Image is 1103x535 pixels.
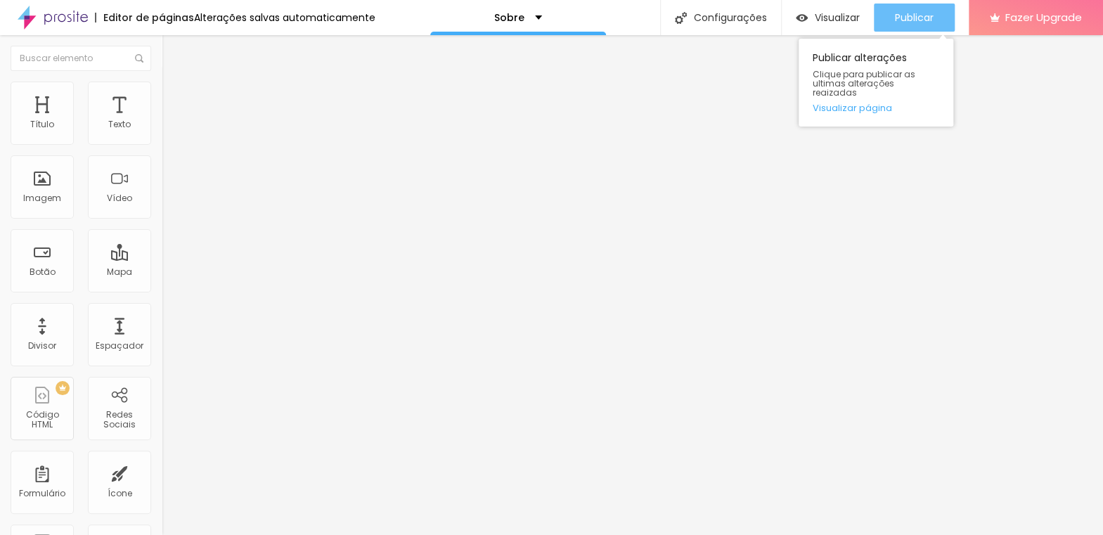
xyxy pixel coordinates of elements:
[194,13,375,22] div: Alterações salvas automaticamente
[796,12,808,24] img: view-1.svg
[813,70,939,98] span: Clique para publicar as ultimas alterações reaizadas
[813,103,939,112] a: Visualizar página
[91,410,147,430] div: Redes Sociais
[1005,11,1082,23] span: Fazer Upgrade
[30,267,56,277] div: Botão
[11,46,151,71] input: Buscar elemento
[14,410,70,430] div: Código HTML
[782,4,874,32] button: Visualizar
[28,341,56,351] div: Divisor
[895,12,934,23] span: Publicar
[108,489,132,498] div: Ícone
[23,193,61,203] div: Imagem
[107,193,132,203] div: Vídeo
[815,12,860,23] span: Visualizar
[107,267,132,277] div: Mapa
[30,120,54,129] div: Título
[135,54,143,63] img: Icone
[19,489,65,498] div: Formulário
[494,13,524,22] p: Sobre
[874,4,955,32] button: Publicar
[675,12,687,24] img: Icone
[162,35,1103,535] iframe: Editor
[96,341,143,351] div: Espaçador
[95,13,194,22] div: Editor de páginas
[799,39,953,127] div: Publicar alterações
[108,120,131,129] div: Texto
